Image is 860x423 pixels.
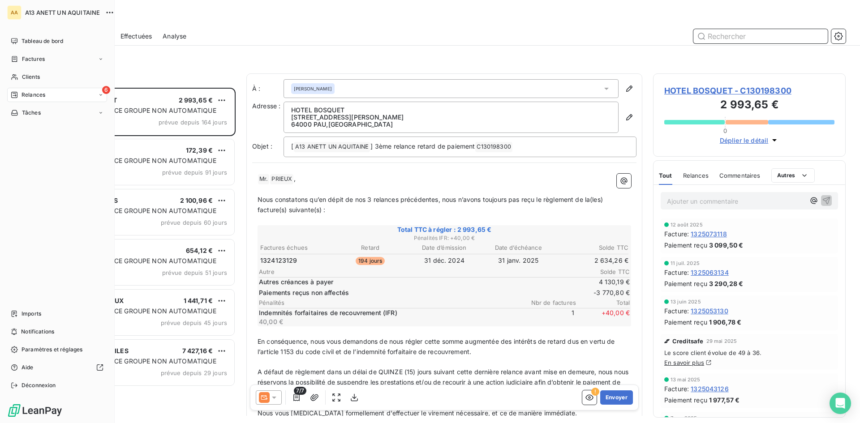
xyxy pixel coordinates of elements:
span: ] 3ème relance retard de paiement [370,142,475,150]
a: Paramètres et réglages [7,342,107,357]
span: A13 ANETT UN AQUITAINE [25,9,100,16]
span: 1325053130 [691,306,728,316]
div: Open Intercom Messenger [830,393,851,414]
span: 11 juil. 2025 [671,261,700,266]
a: En savoir plus [664,359,704,366]
a: Imports [7,307,107,321]
span: prévue depuis 45 jours [161,319,227,326]
span: Facture : [664,384,689,393]
span: Tâches [22,109,41,117]
span: 654,12 € [186,247,213,254]
span: Nbr de factures [522,299,576,306]
input: Rechercher [693,29,828,43]
span: 172,39 € [186,146,213,154]
p: HOTEL BOSQUET [291,107,611,114]
span: A13 ANETT UN AQUITAINE [294,142,370,152]
span: Relances [21,91,45,99]
span: Objet : [252,142,272,150]
span: 7/7 [294,387,306,395]
span: prévue depuis 51 jours [162,269,227,276]
span: Paiement reçu [664,395,707,405]
span: Pénalités [259,299,522,306]
span: [PERSON_NAME] [294,85,332,92]
a: 6Relances [7,88,107,102]
th: Retard [334,243,407,252]
a: Clients [7,70,107,84]
span: 194 jours [356,257,385,265]
span: Aide [21,363,34,372]
span: 4 130,19 € [576,278,630,286]
span: Paramètres et réglages [21,346,82,354]
span: 2 100,96 € [180,197,213,204]
span: Adresse : [252,102,280,110]
span: Facture : [664,306,689,316]
span: PLAN DE RELANCE GROUPE NON AUTOMATIQUE [64,307,216,315]
span: Pénalités IFR : + 40,00 € [259,234,630,242]
span: PLAN DE RELANCE GROUPE NON AUTOMATIQUE [64,107,216,114]
p: [STREET_ADDRESS][PERSON_NAME] [291,114,611,121]
span: Autre [259,268,576,275]
span: 29 mai 2025 [706,338,737,344]
td: 2 634,26 € [556,256,629,265]
span: Déconnexion [21,381,56,389]
span: 3 290,28 € [709,279,744,288]
span: 13 juin 2025 [671,299,701,304]
span: Analyse [163,32,186,41]
span: 1325043126 [691,384,729,393]
span: Facture : [664,268,689,277]
span: Clients [22,73,40,81]
span: Tout [659,172,672,179]
span: HOTEL BOSQUET - C130198300 [664,85,834,97]
span: 7 427,16 € [182,347,213,355]
span: PLAN DE RELANCE GROUPE NON AUTOMATIQUE [64,357,216,365]
button: Envoyer [600,390,633,405]
a: Tableau de bord [7,34,107,48]
span: Le score client évolue de 49 à 36. [664,349,834,356]
span: Mr. [258,174,269,184]
span: 1 441,71 € [184,297,213,304]
span: 1 906,78 € [709,317,742,327]
th: Solde TTC [556,243,629,252]
span: [ [291,142,293,150]
span: Tableau de bord [21,37,63,45]
td: 31 janv. 2025 [482,256,555,265]
span: Notifications [21,328,54,336]
a: Factures [7,52,107,66]
div: AA [7,5,21,20]
span: prévue depuis 91 jours [162,169,227,176]
span: 2 993,65 € [179,96,213,104]
span: 7 avr. 2025 [671,415,697,421]
label: À : [252,84,284,93]
img: Logo LeanPay [7,403,63,418]
span: Paiement reçu [664,240,707,250]
span: PRIEUX [270,174,293,184]
span: PLAN DE RELANCE GROUPE NON AUTOMATIQUE [64,207,216,214]
span: Paiements reçus non affectés [259,288,574,297]
span: A défaut de règlement dans un délai de QUINZE (15) jours suivant cette dernière relance avant mis... [258,368,630,396]
span: Déplier le détail [720,136,769,145]
span: Paiement reçu [664,279,707,288]
span: 13 mai 2025 [671,377,701,382]
span: 3 099,50 € [709,240,744,250]
span: Facture : [664,229,689,239]
span: C130198300 [475,142,512,152]
span: prévue depuis 60 jours [161,219,227,226]
span: Nous vous [MEDICAL_DATA] formellement d'effectuer le virement nécessaire, et ce de manière immédi... [258,409,577,417]
span: PLAN DE RELANCE GROUPE NON AUTOMATIQUE [64,157,216,164]
span: PLAN DE RELANCE GROUPE NON AUTOMATIQUE [64,257,216,265]
span: En conséquence, nous vous demandons de nous régler cette somme augmentée des intérêts de retard d... [258,338,617,355]
span: -3 770,80 € [576,288,630,297]
p: Indemnités forfaitaires de recouvrement (IFR) [259,308,519,317]
a: Tâches [7,106,107,120]
div: grid [43,88,236,423]
span: 1325063134 [691,268,729,277]
th: Factures échues [260,243,333,252]
span: prévue depuis 29 jours [161,369,227,376]
span: Effectuées [120,32,152,41]
span: 1325073118 [691,229,727,239]
span: + 40,00 € [576,308,630,326]
span: Total TTC à régler : 2 993,65 € [259,225,630,234]
span: , [294,175,296,182]
span: Factures [22,55,45,63]
span: 6 [102,86,110,94]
